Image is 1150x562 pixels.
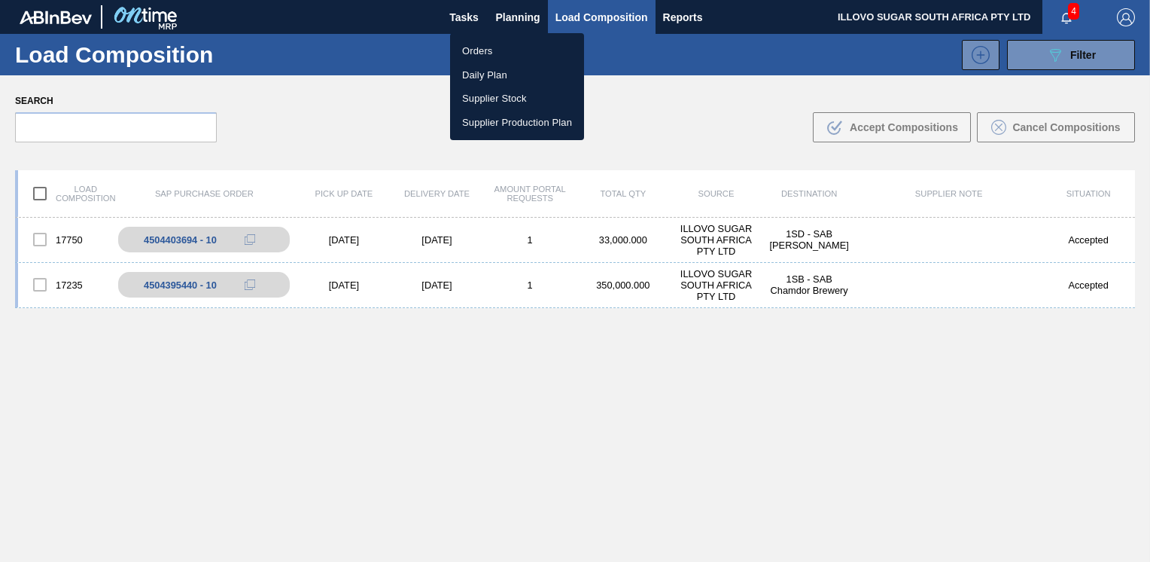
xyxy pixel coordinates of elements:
a: Orders [450,39,584,63]
a: Supplier Stock [450,87,584,111]
a: Daily Plan [450,63,584,87]
a: Supplier Production Plan [450,111,584,135]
